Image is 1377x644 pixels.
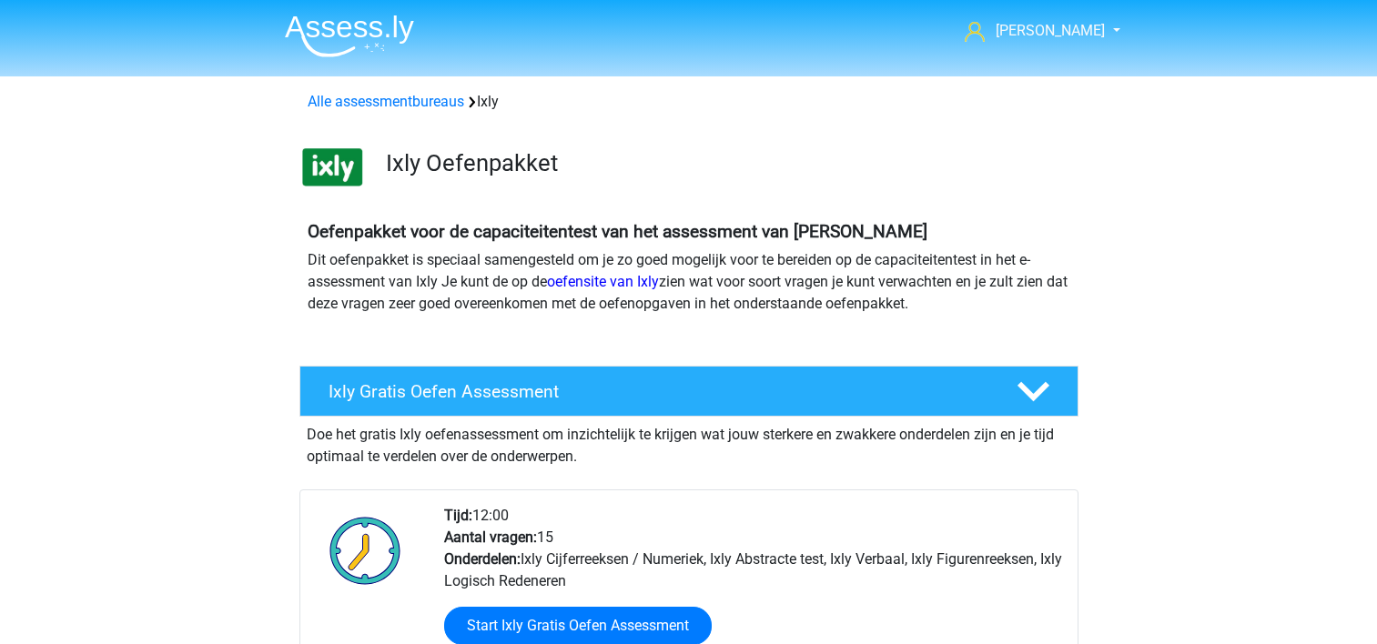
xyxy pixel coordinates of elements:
[299,417,1078,468] div: Doe het gratis Ixly oefenassessment om inzichtelijk te krijgen wat jouw sterkere en zwakkere onde...
[308,221,927,242] b: Oefenpakket voor de capaciteitentest van het assessment van [PERSON_NAME]
[292,366,1086,417] a: Ixly Gratis Oefen Assessment
[957,20,1107,42] a: [PERSON_NAME]
[308,249,1070,315] p: Dit oefenpakket is speciaal samengesteld om je zo goed mogelijk voor te bereiden op de capaciteit...
[319,505,411,596] img: Klok
[308,93,464,110] a: Alle assessmentbureaus
[547,273,659,290] a: oefensite van Ixly
[300,91,1078,113] div: Ixly
[300,135,365,199] img: ixly.png
[285,15,414,57] img: Assessly
[444,528,537,546] b: Aantal vragen:
[386,149,1064,177] h3: Ixly Oefenpakket
[996,22,1105,39] span: [PERSON_NAME]
[444,550,521,568] b: Onderdelen:
[444,507,472,524] b: Tijd:
[329,381,987,402] h4: Ixly Gratis Oefen Assessment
